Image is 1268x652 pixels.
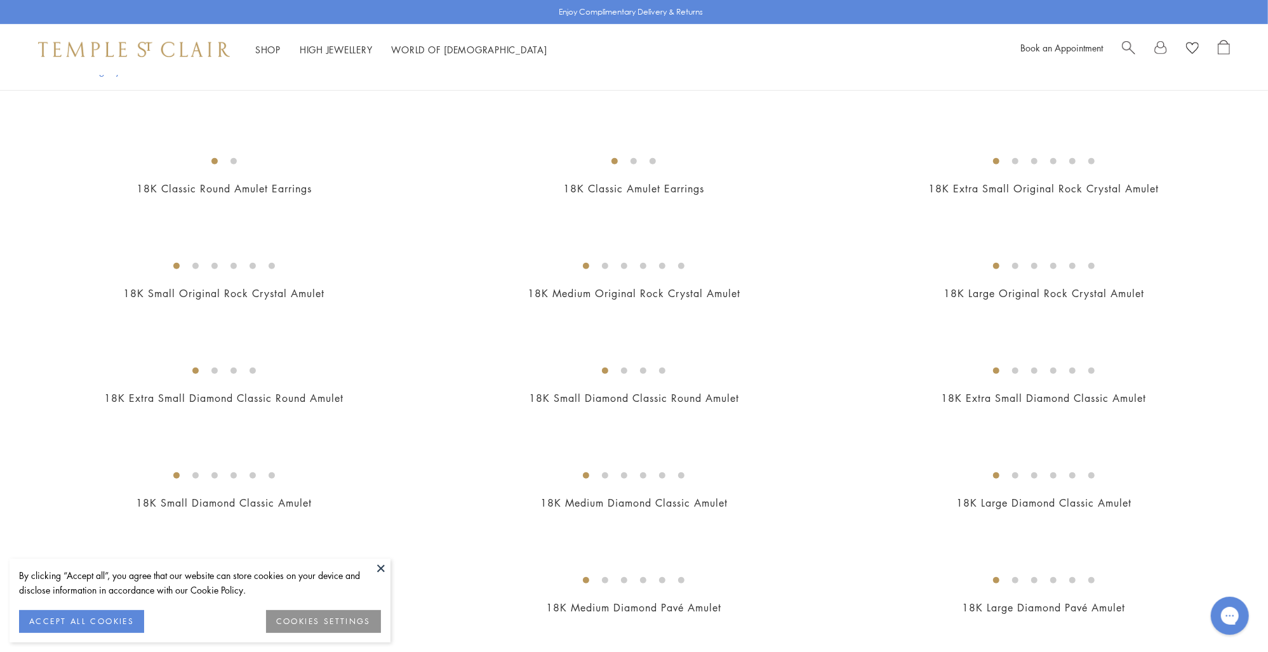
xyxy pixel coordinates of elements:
[563,182,704,196] a: 18K Classic Amulet Earrings
[300,43,373,56] a: High JewelleryHigh Jewellery
[1122,40,1135,59] a: Search
[963,601,1126,615] a: 18K Large Diamond Pavé Amulet
[1020,41,1103,54] a: Book an Appointment
[1218,40,1230,59] a: Open Shopping Bag
[1186,40,1199,59] a: View Wishlist
[529,391,739,405] a: 18K Small Diamond Classic Round Amulet
[255,42,547,58] nav: Main navigation
[19,568,381,597] div: By clicking “Accept all”, you agree that our website can store cookies on your device and disclos...
[540,496,728,510] a: 18K Medium Diamond Classic Amulet
[38,42,230,57] img: Temple St. Clair
[1205,592,1255,639] iframe: Gorgias live chat messenger
[123,286,324,300] a: 18K Small Original Rock Crystal Amulet
[266,610,381,633] button: COOKIES SETTINGS
[546,601,721,615] a: 18K Medium Diamond Pavé Amulet
[559,6,703,18] p: Enjoy Complimentary Delivery & Returns
[136,496,312,510] a: 18K Small Diamond Classic Amulet
[19,610,144,633] button: ACCEPT ALL COOKIES
[528,286,740,300] a: 18K Medium Original Rock Crystal Amulet
[137,182,312,196] a: 18K Classic Round Amulet Earrings
[929,182,1159,196] a: 18K Extra Small Original Rock Crystal Amulet
[392,43,547,56] a: World of [DEMOGRAPHIC_DATA]World of [DEMOGRAPHIC_DATA]
[255,43,281,56] a: ShopShop
[956,496,1131,510] a: 18K Large Diamond Classic Amulet
[104,391,344,405] a: 18K Extra Small Diamond Classic Round Amulet
[942,391,1147,405] a: 18K Extra Small Diamond Classic Amulet
[944,286,1144,300] a: 18K Large Original Rock Crystal Amulet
